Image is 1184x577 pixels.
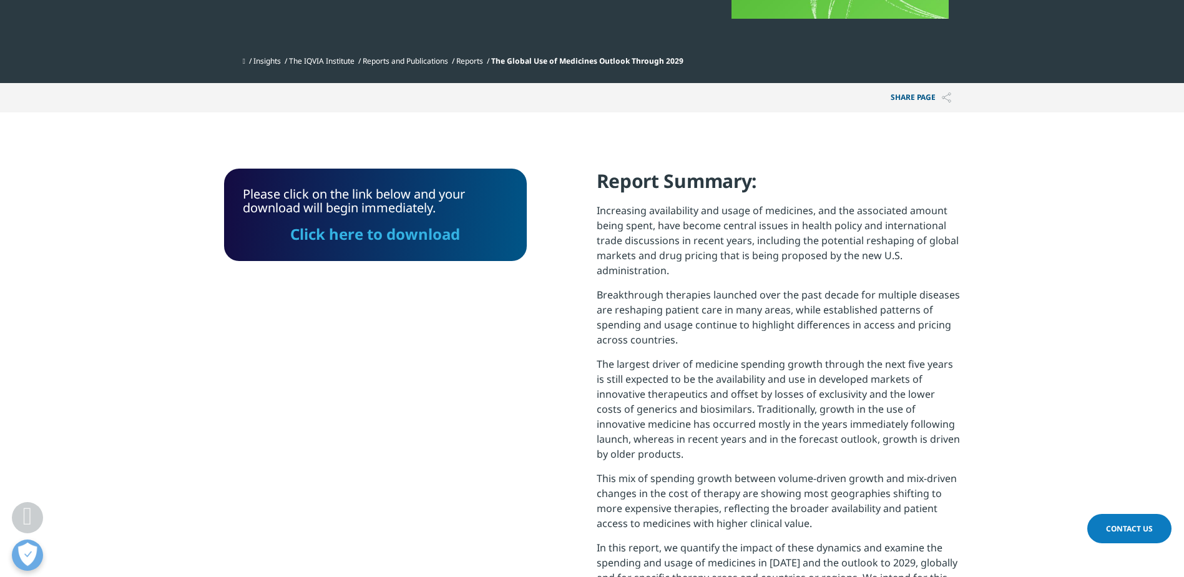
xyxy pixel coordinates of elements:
p: The largest driver of medicine spending growth through the next five years is still expected to b... [597,357,961,471]
a: Insights [253,56,281,66]
span: Contact Us [1106,523,1153,534]
p: Share PAGE [881,83,961,112]
p: Breakthrough therapies launched over the past decade for multiple diseases are reshaping patient ... [597,287,961,357]
a: Reports and Publications [363,56,448,66]
button: Open Preferences [12,540,43,571]
a: Reports [456,56,483,66]
div: Please click on the link below and your download will begin immediately. [243,187,508,242]
p: This mix of spending growth between volume-driven growth and mix-driven changes in the cost of th... [597,471,961,540]
h4: Report Summary: [597,169,961,203]
a: Click here to download [290,224,460,244]
img: Share PAGE [942,92,951,103]
a: The IQVIA Institute [289,56,355,66]
p: Increasing availability and usage of medicines, and the associated amount being spent, have becom... [597,203,961,287]
button: Share PAGEShare PAGE [881,83,961,112]
span: The Global Use of Medicines Outlook Through 2029 [491,56,683,66]
a: Contact Us [1087,514,1172,543]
